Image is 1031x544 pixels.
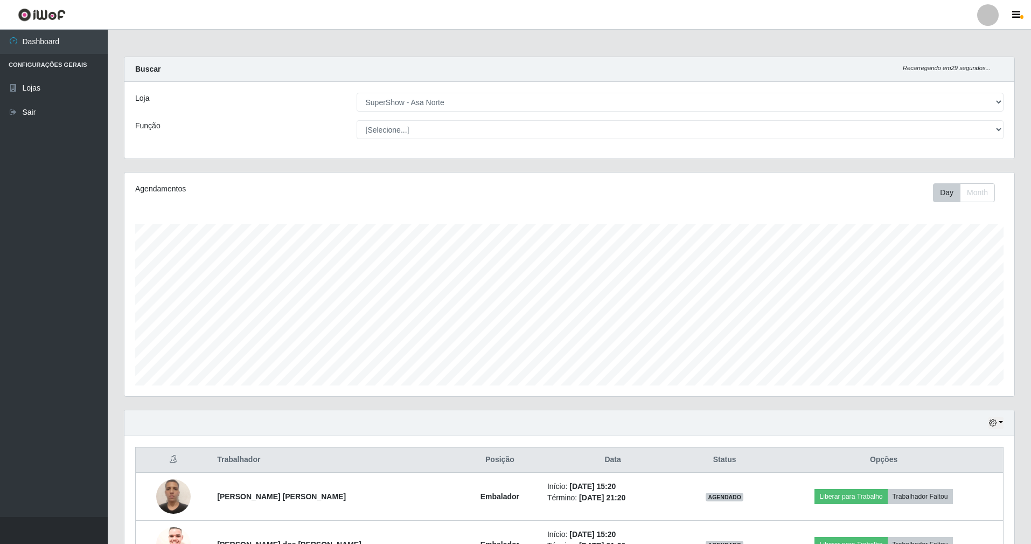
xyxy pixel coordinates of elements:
[18,8,66,22] img: CoreUI Logo
[579,493,625,502] time: [DATE] 21:20
[933,183,960,202] button: Day
[706,493,743,501] span: AGENDADO
[960,183,995,202] button: Month
[135,120,161,132] label: Função
[135,93,149,104] label: Loja
[903,65,991,71] i: Recarregando em 29 segundos...
[933,183,995,202] div: First group
[135,183,487,195] div: Agendamentos
[764,447,1003,473] th: Opções
[547,529,678,540] li: Início:
[135,65,161,73] strong: Buscar
[569,482,616,491] time: [DATE] 15:20
[547,481,678,492] li: Início:
[217,492,346,501] strong: [PERSON_NAME] [PERSON_NAME]
[480,492,519,501] strong: Embalador
[685,447,764,473] th: Status
[888,489,953,504] button: Trabalhador Faltou
[459,447,541,473] th: Posição
[156,473,191,519] img: 1745348003536.jpeg
[569,530,616,539] time: [DATE] 15:20
[814,489,887,504] button: Liberar para Trabalho
[547,492,678,504] li: Término:
[211,447,459,473] th: Trabalhador
[541,447,685,473] th: Data
[933,183,1004,202] div: Toolbar with button groups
